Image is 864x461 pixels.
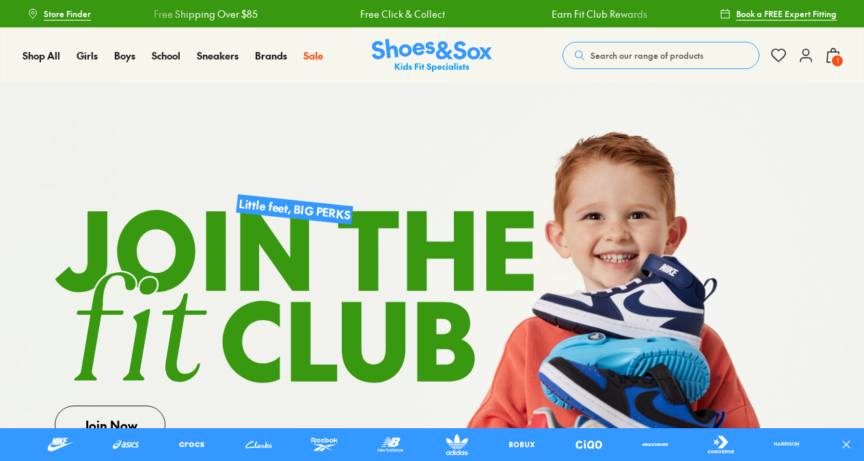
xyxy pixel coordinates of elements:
a: Boys [114,49,135,63]
a: Sneakers [197,49,239,63]
a: Store Finder [27,1,91,26]
span: Boys [114,49,135,62]
button: 1 [825,40,841,70]
a: Sale [303,49,323,63]
button: Search our range of products [563,42,759,69]
span: School [152,49,180,62]
a: Shop All [23,49,60,63]
span: 1 [831,54,844,68]
a: Brands [255,49,287,63]
span: Store Finder [44,8,91,20]
span: Search our range of products [591,49,703,62]
span: Book a FREE Expert Fitting [736,8,837,20]
span: Girls [77,49,98,62]
span: Brands [255,49,287,62]
a: School [152,49,180,63]
a: Join Now [55,406,165,444]
span: Sneakers [197,49,239,62]
a: Girls [77,49,98,63]
a: Book a FREE Expert Fitting [720,1,837,26]
a: Free Click & Collect [357,7,442,21]
span: Sale [303,49,323,62]
a: Free Shipping Over $85 [150,7,254,21]
a: Shoes & Sox [372,39,492,73]
a: Earn Fit Club Rewards [548,7,644,21]
img: SNS_Logo_Responsive.svg [372,39,492,73]
span: Shop All [23,49,60,62]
